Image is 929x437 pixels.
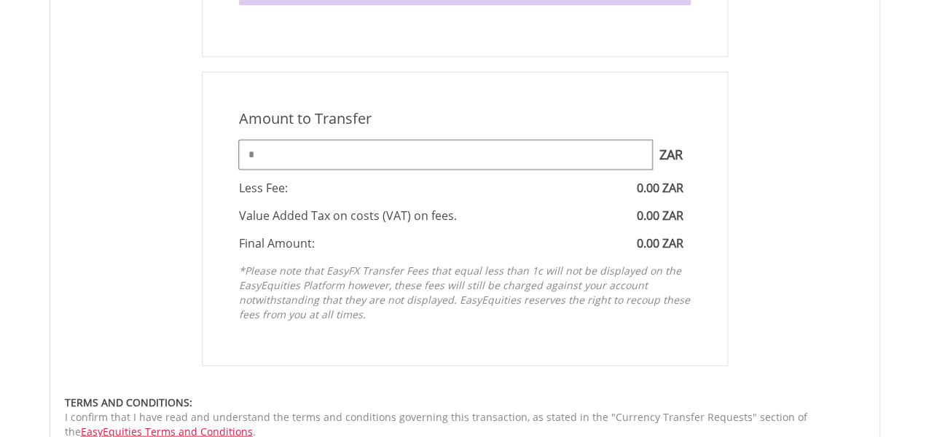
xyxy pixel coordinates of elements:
span: 0.00 ZAR [637,208,683,224]
span: Final Amount: [239,235,315,251]
em: *Please note that EasyFX Transfer Fees that equal less than 1c will not be displayed on the EasyE... [239,263,690,320]
span: Value Added Tax on costs (VAT) on fees. [239,208,457,224]
span: ZAR [652,140,691,169]
span: 0.00 ZAR [637,235,683,251]
div: TERMS AND CONDITIONS: [65,395,865,409]
span: 0.00 ZAR [637,180,683,196]
span: Less Fee: [239,180,288,196]
div: Amount to Transfer [228,109,702,130]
